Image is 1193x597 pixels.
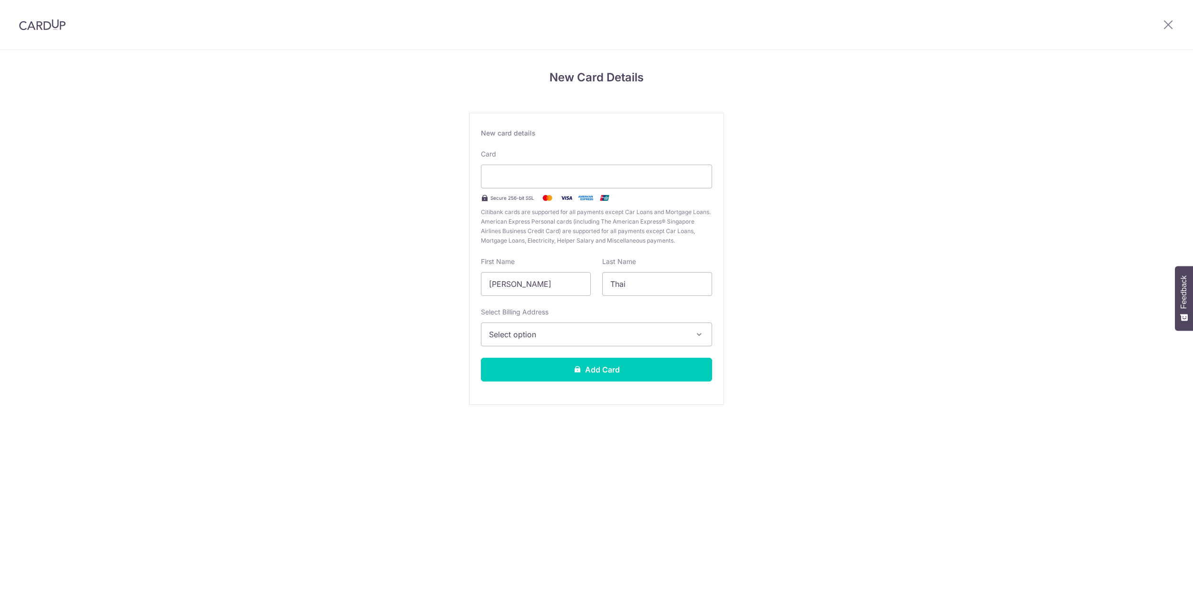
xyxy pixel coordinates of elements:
h4: New Card Details [469,69,724,86]
span: Feedback [1180,275,1188,309]
span: Secure 256-bit SSL [490,194,534,202]
label: First Name [481,257,515,266]
label: Select Billing Address [481,307,548,317]
button: Add Card [481,358,712,382]
iframe: Secure card payment input frame [489,171,704,182]
span: Select option [489,329,687,340]
img: CardUp [19,19,66,30]
div: New card details [481,128,712,138]
button: Feedback - Show survey [1175,266,1193,331]
img: Mastercard [538,192,557,204]
input: Cardholder Last Name [602,272,712,296]
span: Citibank cards are supported for all payments except Car Loans and Mortgage Loans. American Expre... [481,207,712,245]
img: .alt.unionpay [595,192,614,204]
label: Last Name [602,257,636,266]
label: Card [481,149,496,159]
img: .alt.amex [576,192,595,204]
img: Visa [557,192,576,204]
input: Cardholder First Name [481,272,591,296]
button: Select option [481,323,712,346]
